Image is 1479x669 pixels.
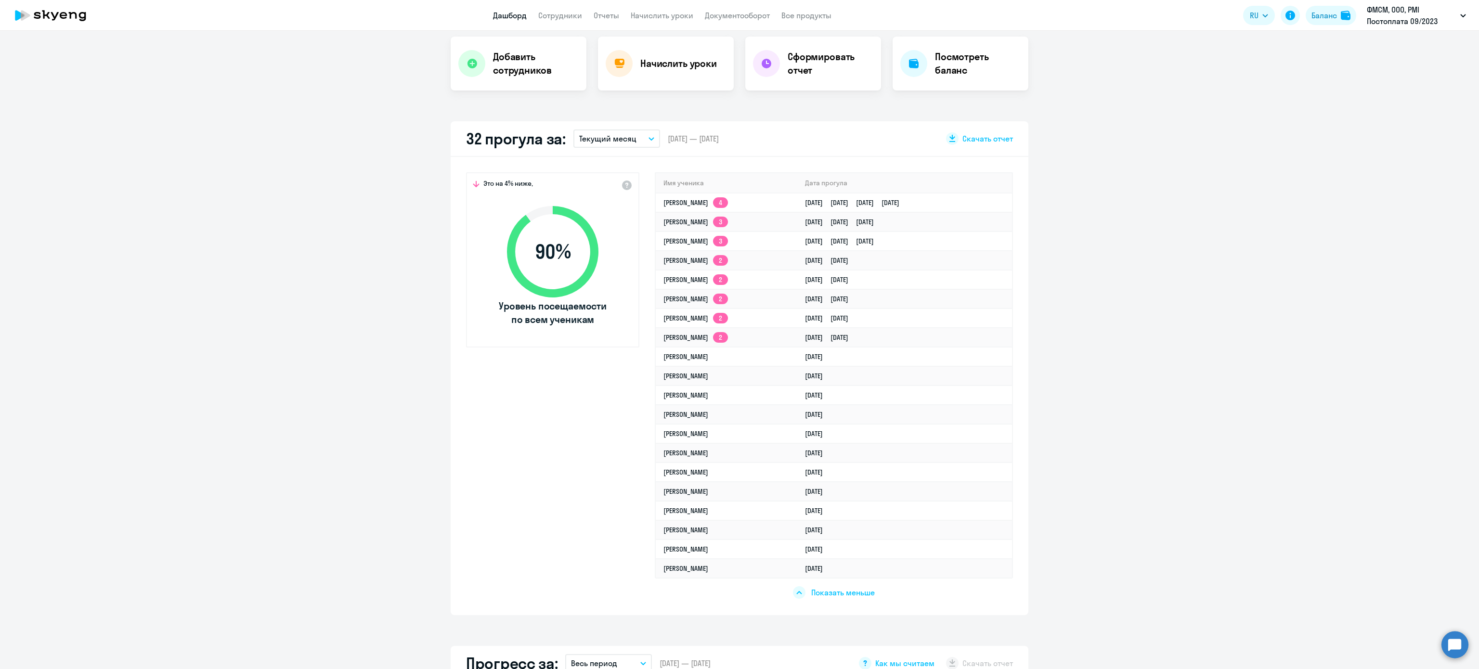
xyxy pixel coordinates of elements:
a: [DATE] [805,352,830,361]
a: [PERSON_NAME] [663,410,708,419]
a: [PERSON_NAME] [663,352,708,361]
th: Имя ученика [656,173,797,193]
button: ФМСМ, ООО, PMI Постоплата 09/2023 [1362,4,1471,27]
a: [DATE] [805,372,830,380]
span: Как мы считаем [875,658,934,669]
span: [DATE] — [DATE] [660,658,711,669]
h4: Сформировать отчет [788,50,873,77]
a: [DATE][DATE][DATE][DATE] [805,198,907,207]
a: [PERSON_NAME] [663,429,708,438]
h4: Добавить сотрудников [493,50,579,77]
p: Весь период [571,657,617,669]
span: RU [1250,10,1258,21]
a: [PERSON_NAME] [663,506,708,515]
a: [PERSON_NAME]3 [663,237,728,245]
a: [DATE] [805,468,830,476]
a: [PERSON_NAME] [663,372,708,380]
a: Дашборд [493,11,527,20]
div: Баланс [1311,10,1337,21]
a: Все продукты [781,11,831,20]
a: [DATE][DATE] [805,295,856,303]
a: [PERSON_NAME]2 [663,314,728,322]
a: [DATE] [805,429,830,438]
app-skyeng-badge: 4 [713,197,728,208]
a: [DATE] [805,391,830,399]
a: [DATE][DATE][DATE] [805,237,882,245]
a: [PERSON_NAME] [663,526,708,534]
app-skyeng-badge: 2 [713,332,728,343]
p: ФМСМ, ООО, PMI Постоплата 09/2023 [1367,4,1456,27]
span: Показать меньше [811,587,875,598]
a: Сотрудники [538,11,582,20]
a: [DATE][DATE][DATE] [805,218,882,226]
a: [PERSON_NAME] [663,468,708,476]
a: [PERSON_NAME]3 [663,218,728,226]
a: [PERSON_NAME] [663,564,708,573]
app-skyeng-badge: 2 [713,255,728,266]
a: [PERSON_NAME] [663,449,708,457]
a: [PERSON_NAME] [663,487,708,496]
a: [DATE][DATE] [805,275,856,284]
button: RU [1243,6,1275,25]
a: [DATE][DATE] [805,314,856,322]
a: Отчеты [594,11,619,20]
a: Начислить уроки [631,11,693,20]
span: 90 % [497,240,608,263]
th: Дата прогула [797,173,1012,193]
a: [PERSON_NAME]2 [663,333,728,342]
a: [PERSON_NAME] [663,545,708,553]
a: [DATE] [805,564,830,573]
p: Текущий месяц [579,133,636,144]
a: Документооборот [705,11,770,20]
img: balance [1341,11,1350,20]
a: [DATE] [805,526,830,534]
a: [PERSON_NAME]2 [663,256,728,265]
span: Уровень посещаемости по всем ученикам [497,299,608,326]
span: Скачать отчет [962,133,1013,144]
a: [DATE] [805,449,830,457]
a: [DATE] [805,545,830,553]
a: [DATE][DATE] [805,333,856,342]
button: Балансbalance [1306,6,1356,25]
app-skyeng-badge: 2 [713,294,728,304]
app-skyeng-badge: 2 [713,313,728,323]
app-skyeng-badge: 3 [713,236,728,246]
a: [PERSON_NAME] [663,391,708,399]
h4: Посмотреть баланс [935,50,1021,77]
a: [DATE] [805,487,830,496]
a: [PERSON_NAME]2 [663,275,728,284]
app-skyeng-badge: 3 [713,217,728,227]
span: [DATE] — [DATE] [668,133,719,144]
a: [DATE] [805,506,830,515]
button: Текущий месяц [573,129,660,148]
h2: 32 прогула за: [466,129,566,148]
a: [DATE][DATE] [805,256,856,265]
h4: Начислить уроки [640,57,717,70]
a: [DATE] [805,410,830,419]
a: [PERSON_NAME]2 [663,295,728,303]
app-skyeng-badge: 2 [713,274,728,285]
a: [PERSON_NAME]4 [663,198,728,207]
span: Это на 4% ниже, [483,179,533,191]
